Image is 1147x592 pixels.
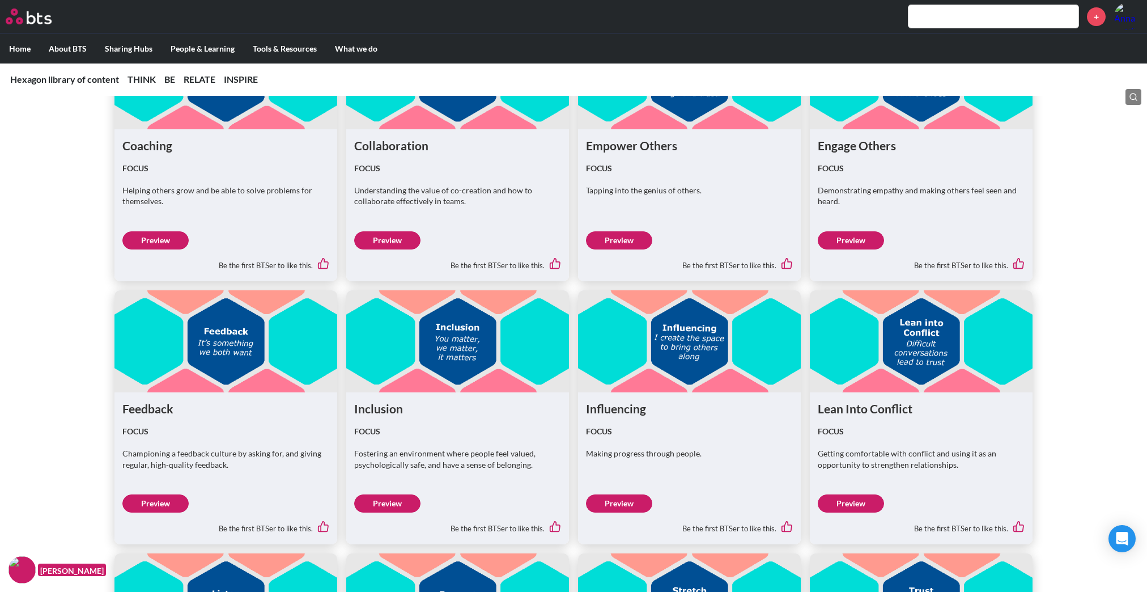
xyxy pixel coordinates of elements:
strong: FOCUS [818,163,844,173]
img: Anna Sandberg [1114,3,1141,30]
h1: Inclusion [354,400,561,417]
a: + [1087,7,1106,26]
h1: Collaboration [354,137,561,154]
strong: FOCUS [586,163,612,173]
a: Hexagon library of content [10,74,119,84]
h1: Lean Into Conflict [818,400,1025,417]
a: Preview [354,231,420,250]
strong: FOCUS [586,426,612,436]
a: INSPIRE [224,74,258,84]
div: Be the first BTSer to like this. [354,250,561,273]
a: Preview [818,231,884,250]
strong: FOCUS [354,426,380,436]
a: Go home [6,9,73,24]
div: Be the first BTSer to like this. [586,513,793,536]
label: What we do [326,34,386,64]
div: Be the first BTSer to like this. [818,250,1025,273]
p: Tapping into the genius of others. [586,185,793,196]
div: Be the first BTSer to like this. [354,513,561,536]
a: Preview [586,494,652,513]
div: Be the first BTSer to like this. [586,250,793,273]
p: Championing a feedback culture by asking for, and giving regular, high-quality feedback. [122,448,329,470]
h1: Empower Others [586,137,793,154]
a: THINK [128,74,156,84]
h1: Influencing [586,400,793,417]
div: Be the first BTSer to like this. [122,250,329,273]
label: Tools & Resources [244,34,326,64]
label: People & Learning [162,34,244,64]
a: Profile [1114,3,1141,30]
figcaption: [PERSON_NAME] [38,564,106,577]
div: Open Intercom Messenger [1108,525,1136,552]
label: About BTS [40,34,96,64]
strong: FOCUS [122,163,148,173]
p: Understanding the value of co-creation and how to collaborate effectively in teams. [354,185,561,207]
p: Helping others grow and be able to solve problems for themselves. [122,185,329,207]
strong: FOCUS [818,426,844,436]
a: RELATE [184,74,215,84]
img: F [9,556,36,583]
a: Preview [586,231,652,250]
a: Preview [818,494,884,513]
div: Be the first BTSer to like this. [122,513,329,536]
strong: FOCUS [354,163,380,173]
strong: FOCUS [122,426,148,436]
a: Preview [122,494,189,513]
label: Sharing Hubs [96,34,162,64]
p: Getting comfortable with conflict and using it as an opportunity to strengthen relationships. [818,448,1025,470]
p: Fostering an environment where people feel valued, psychologically safe, and have a sense of belo... [354,448,561,470]
a: Preview [122,231,189,250]
h1: Engage Others [818,137,1025,154]
img: BTS Logo [6,9,52,24]
div: Be the first BTSer to like this. [818,513,1025,536]
a: Preview [354,494,420,513]
a: BE [164,74,175,84]
p: Demonstrating empathy and making others feel seen and heard. [818,185,1025,207]
h1: Feedback [122,400,329,417]
h1: Coaching [122,137,329,154]
p: Making progress through people. [586,448,793,459]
